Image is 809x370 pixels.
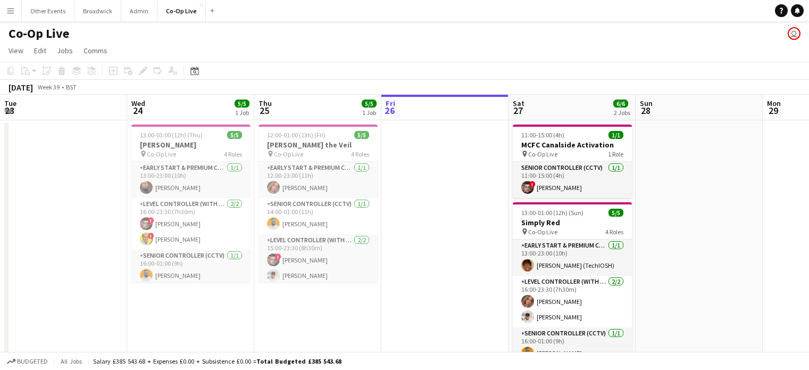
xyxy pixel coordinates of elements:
span: 5/5 [235,100,249,108]
app-card-role: Senior Controller (CCTV)1/114:00-01:00 (11h)[PERSON_NAME] [258,198,378,234]
span: 12:00-01:00 (13h) (Fri) [267,131,326,139]
app-card-role: Senior Controller (CCTV)1/111:00-15:00 (4h)![PERSON_NAME] [513,162,632,198]
span: 4 Roles [605,228,623,236]
span: Co-Op Live [147,150,176,158]
span: 5/5 [354,131,369,139]
span: Co-Op Live [274,150,303,158]
span: 4 Roles [224,150,242,158]
span: 26 [384,104,395,117]
span: Jobs [57,46,73,55]
button: Budgeted [5,356,49,367]
h3: [PERSON_NAME] the Veil [258,140,378,150]
div: [DATE] [9,82,33,93]
div: 1 Job [235,109,249,117]
span: Thu [258,98,272,108]
button: Broadwick [74,1,121,21]
span: ! [529,181,536,187]
a: View [4,44,28,57]
app-card-role: Early Start & Premium Controller (with CCTV)1/113:00-23:00 (10h)[PERSON_NAME] (TechIOSH) [513,240,632,276]
span: 28 [638,104,653,117]
span: ! [275,253,281,260]
a: Edit [30,44,51,57]
span: Tue [4,98,16,108]
span: 29 [765,104,781,117]
span: ! [148,217,154,224]
span: Wed [131,98,145,108]
span: 1 Role [608,150,623,158]
h1: Co-Op Live [9,26,69,42]
div: 1 Job [362,109,376,117]
span: All jobs [59,357,84,365]
h3: Simply Red [513,218,632,227]
a: Comms [79,44,112,57]
span: Co-Op Live [528,150,557,158]
button: Other Events [22,1,74,21]
button: Co-Op Live [157,1,206,21]
app-card-role: Early Start & Premium Controller (with CCTV)1/112:00-23:00 (11h)[PERSON_NAME] [258,162,378,198]
span: Edit [34,46,46,55]
span: 5/5 [227,131,242,139]
span: Total Budgeted £385 543.68 [256,357,341,365]
app-job-card: 11:00-15:00 (4h)1/1MCFC Canalside Activation Co-Op Live1 RoleSenior Controller (CCTV)1/111:00-15:... [513,125,632,198]
span: 6/6 [613,100,628,108]
span: 13:00-01:00 (12h) (Sun) [521,209,583,217]
span: Co-Op Live [528,228,557,236]
span: Comms [84,46,107,55]
span: 4 Roles [351,150,369,158]
div: 2 Jobs [614,109,630,117]
span: Mon [767,98,781,108]
app-job-card: 12:00-01:00 (13h) (Fri)5/5[PERSON_NAME] the Veil Co-Op Live4 RolesEarly Start & Premium Controlle... [258,125,378,282]
app-job-card: 13:00-01:00 (12h) (Thu)5/5[PERSON_NAME] Co-Op Live4 RolesEarly Start & Premium Controller (with C... [131,125,251,282]
app-card-role: Level Controller (with CCTV)2/215:00-23:30 (8h30m)![PERSON_NAME][PERSON_NAME] [258,234,378,286]
span: 24 [130,104,145,117]
span: Week 39 [35,83,62,91]
h3: [PERSON_NAME] [131,140,251,150]
app-card-role: Senior Controller (CCTV)1/116:00-01:00 (9h)[PERSON_NAME] [513,327,632,364]
span: 27 [511,104,524,117]
div: BST [66,83,77,91]
span: 11:00-15:00 (4h) [521,131,564,139]
span: View [9,46,23,55]
a: Jobs [53,44,77,57]
span: 1/1 [608,131,623,139]
h3: MCFC Canalside Activation [513,140,632,150]
app-card-role: Level Controller (with CCTV)2/216:00-23:30 (7h30m)![PERSON_NAME]![PERSON_NAME] [131,198,251,250]
app-user-avatar: Ashley Fielding [788,27,800,40]
span: 5/5 [362,100,377,108]
app-job-card: 13:00-01:00 (12h) (Sun)5/5Simply Red Co-Op Live4 RolesEarly Start & Premium Controller (with CCTV... [513,202,632,360]
span: 5/5 [608,209,623,217]
span: 25 [257,104,272,117]
app-card-role: Senior Controller (CCTV)1/116:00-01:00 (9h)[PERSON_NAME] [131,250,251,286]
span: 23 [3,104,16,117]
div: Salary £385 543.68 + Expenses £0.00 + Subsistence £0.00 = [93,357,341,365]
span: Sun [640,98,653,108]
span: Budgeted [17,358,48,365]
app-card-role: Level Controller (with CCTV)2/216:00-23:30 (7h30m)[PERSON_NAME][PERSON_NAME] [513,276,632,327]
span: Fri [386,98,395,108]
button: Admin [121,1,157,21]
app-card-role: Early Start & Premium Controller (with CCTV)1/113:00-23:00 (10h)[PERSON_NAME] [131,162,251,198]
span: Sat [513,98,524,108]
span: 13:00-01:00 (12h) (Thu) [140,131,203,139]
span: ! [148,233,154,239]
